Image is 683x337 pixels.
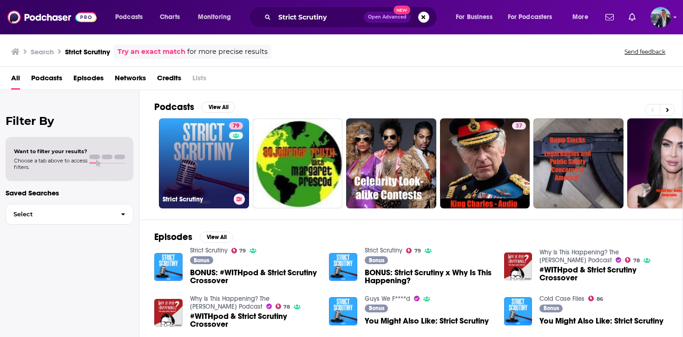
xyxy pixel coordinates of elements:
[633,259,640,263] span: 78
[154,101,235,113] a: PodcastsView All
[650,7,671,27] img: User Profile
[115,11,143,24] span: Podcasts
[566,10,600,25] button: open menu
[231,248,246,253] a: 79
[539,295,584,303] a: Cold Case Files
[6,204,133,225] button: Select
[539,266,668,282] a: #WITHpod & Strict Scrutiny Crossover
[160,11,180,24] span: Charts
[115,71,146,90] a: Networks
[276,304,290,309] a: 78
[650,7,671,27] span: Logged in as andrewmamo5
[154,231,192,243] h2: Episodes
[6,211,113,217] span: Select
[283,305,290,309] span: 78
[163,195,230,203] h3: Strict Scrutiny
[414,249,421,253] span: 79
[365,269,493,285] a: BONUS: Strict Scrutiny x Why Is This Happening?
[588,296,603,301] a: 86
[14,157,87,170] span: Choose a tab above to access filters.
[239,249,246,253] span: 79
[190,312,318,328] a: #WITHpod & Strict Scrutiny Crossover
[597,297,603,301] span: 86
[504,253,532,281] img: #WITHpod & Strict Scrutiny Crossover
[187,46,268,57] span: for more precise results
[190,295,269,311] a: Why Is This Happening? The Chris Hayes Podcast
[440,118,530,208] a: 37
[192,71,206,90] span: Lists
[369,258,384,263] span: Bonus
[109,10,155,25] button: open menu
[625,257,640,263] a: 78
[233,122,239,131] span: 79
[198,11,231,24] span: Monitoring
[200,232,233,243] button: View All
[512,122,526,130] a: 37
[194,258,209,263] span: Bonus
[544,305,559,311] span: Bonus
[191,10,243,25] button: open menu
[65,47,110,56] h3: Strict Scrutiny
[154,101,194,113] h2: Podcasts
[154,10,185,25] a: Charts
[572,11,588,24] span: More
[275,10,364,25] input: Search podcasts, credits, & more...
[508,11,552,24] span: For Podcasters
[157,71,181,90] a: Credits
[369,305,384,311] span: Bonus
[625,9,639,25] a: Show notifications dropdown
[258,6,446,28] div: Search podcasts, credits, & more...
[31,71,62,90] a: Podcasts
[154,231,233,243] a: EpisodesView All
[11,71,20,90] a: All
[229,122,243,130] a: 79
[449,10,504,25] button: open menu
[329,297,357,325] img: You Might Also Like: Strict Scrutiny
[202,102,235,113] button: View All
[456,11,493,24] span: For Business
[154,299,183,327] img: #WITHpod & Strict Scrutiny Crossover
[622,48,668,56] button: Send feedback
[394,6,410,14] span: New
[159,118,249,208] a: 79Strict Scrutiny
[329,253,357,281] a: BONUS: Strict Scrutiny x Why Is This Happening?
[73,71,104,90] a: Episodes
[118,46,185,57] a: Try an exact match
[602,9,617,25] a: Show notifications dropdown
[7,8,97,26] img: Podchaser - Follow, Share and Rate Podcasts
[154,253,183,281] img: BONUS: #WITHpod & Strict Scrutiny Crossover
[365,317,489,325] a: You Might Also Like: Strict Scrutiny
[502,10,566,25] button: open menu
[539,317,663,325] a: You Might Also Like: Strict Scrutiny
[504,297,532,325] img: You Might Also Like: Strict Scrutiny
[368,15,407,19] span: Open Advanced
[365,246,402,254] a: Strict Scrutiny
[650,7,671,27] button: Show profile menu
[516,122,522,131] span: 37
[406,248,421,253] a: 79
[6,114,133,128] h2: Filter By
[364,12,411,23] button: Open AdvancedNew
[190,269,318,285] a: BONUS: #WITHpod & Strict Scrutiny Crossover
[6,188,133,197] p: Saved Searches
[31,47,54,56] h3: Search
[190,246,228,254] a: Strict Scrutiny
[14,148,87,155] span: Want to filter your results?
